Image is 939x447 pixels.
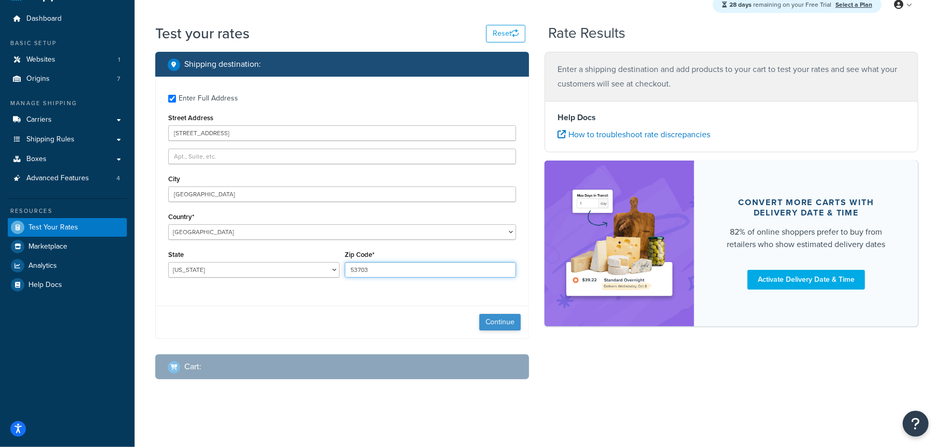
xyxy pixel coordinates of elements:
[8,69,127,89] a: Origins7
[28,281,62,290] span: Help Docs
[479,314,521,330] button: Continue
[28,242,67,251] span: Marketplace
[8,276,127,294] a: Help Docs
[28,223,78,232] span: Test Your Rates
[719,197,893,218] div: Convert more carts with delivery date & time
[8,39,127,48] div: Basic Setup
[903,411,929,437] button: Open Resource Center
[155,23,250,44] h1: Test your rates
[184,362,201,371] h2: Cart :
[557,128,710,140] a: How to troubleshoot rate discrepancies
[557,111,905,124] h4: Help Docs
[560,176,679,311] img: feature-image-ddt-36eae7f7280da8017bfb280eaccd9c446f90b1fe08728e4019434db127062ab4.png
[184,60,261,69] h2: Shipping destination :
[8,207,127,215] div: Resources
[26,174,89,183] span: Advanced Features
[168,213,194,221] label: Country*
[26,116,52,124] span: Carriers
[557,62,905,91] p: Enter a shipping destination and add products to your cart to test your rates and see what your c...
[8,256,127,275] a: Analytics
[8,169,127,188] li: Advanced Features
[179,91,238,106] div: Enter Full Address
[8,237,127,256] a: Marketplace
[747,270,865,290] a: Activate Delivery Date & Time
[168,95,176,103] input: Enter Full Address
[8,9,127,28] a: Dashboard
[8,50,127,69] a: Websites1
[26,15,62,23] span: Dashboard
[548,25,625,41] h2: Rate Results
[26,135,75,144] span: Shipping Rules
[26,155,47,164] span: Boxes
[8,69,127,89] li: Origins
[8,150,127,169] a: Boxes
[26,75,50,83] span: Origins
[8,218,127,237] a: Test Your Rates
[719,226,893,251] div: 82% of online shoppers prefer to buy from retailers who show estimated delivery dates
[345,251,374,258] label: Zip Code*
[116,174,120,183] span: 4
[28,262,57,270] span: Analytics
[8,169,127,188] a: Advanced Features4
[26,55,55,64] span: Websites
[168,149,516,164] input: Apt., Suite, etc.
[118,55,120,64] span: 1
[8,130,127,149] a: Shipping Rules
[8,99,127,108] div: Manage Shipping
[486,25,525,42] button: Reset
[117,75,120,83] span: 7
[8,110,127,129] a: Carriers
[168,175,180,183] label: City
[168,114,213,122] label: Street Address
[168,251,184,258] label: State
